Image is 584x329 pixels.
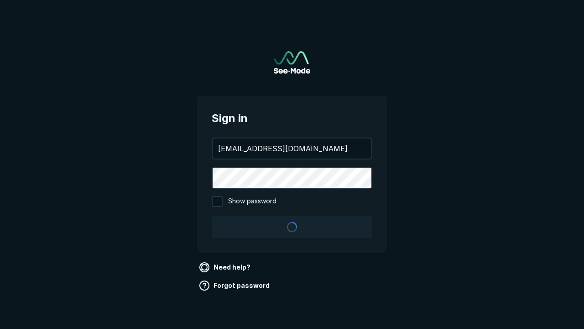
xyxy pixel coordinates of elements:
input: your@email.com [213,138,371,159]
span: Show password [228,196,276,207]
a: Need help? [197,260,254,275]
img: See-Mode Logo [274,51,310,74]
a: Forgot password [197,278,273,293]
a: Go to sign in [274,51,310,74]
span: Sign in [212,110,372,127]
